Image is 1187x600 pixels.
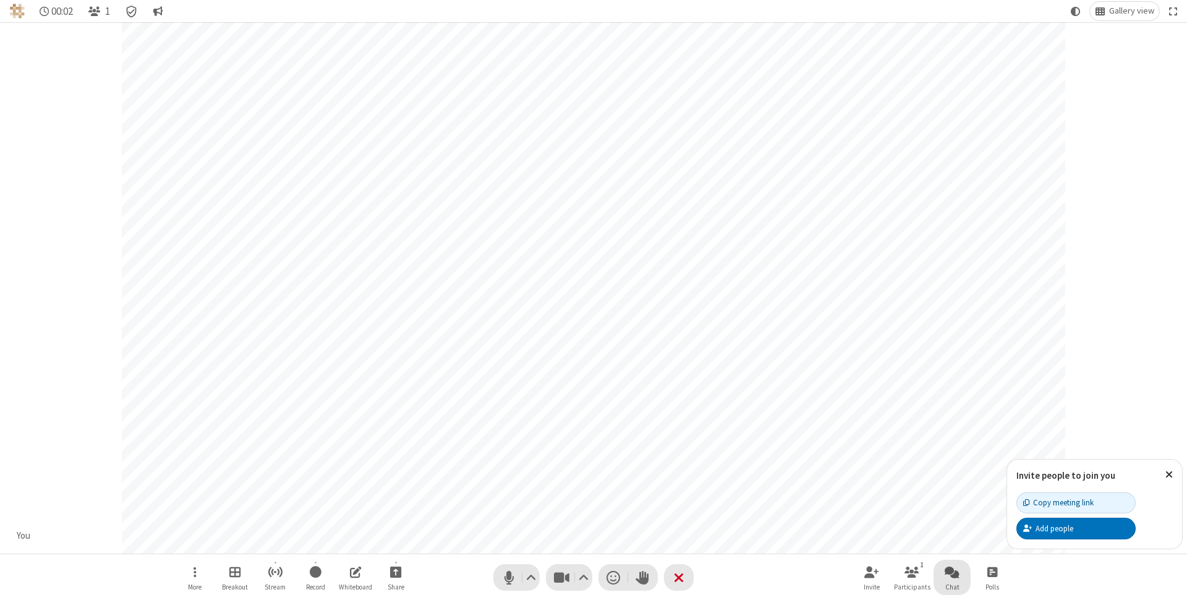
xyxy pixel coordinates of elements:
span: More [188,583,202,591]
button: Audio settings [523,564,540,591]
div: Timer [35,2,79,20]
button: Start streaming [257,560,294,595]
button: Video setting [576,564,592,591]
span: Invite [864,583,880,591]
span: Chat [945,583,959,591]
div: Copy meeting link [1023,497,1094,508]
span: Share [388,583,404,591]
button: Add people [1016,518,1136,539]
span: 00:02 [51,6,73,17]
span: Record [306,583,325,591]
button: Open shared whiteboard [337,560,374,595]
button: Manage Breakout Rooms [216,560,253,595]
span: Polls [985,583,999,591]
span: Stream [265,583,286,591]
span: 1 [105,6,110,17]
button: Change layout [1090,2,1159,20]
button: Invite participants (⌘+Shift+I) [853,560,890,595]
span: Breakout [222,583,248,591]
span: Participants [894,583,930,591]
button: Using system theme [1066,2,1086,20]
button: Open menu [176,560,213,595]
div: You [12,529,35,543]
button: Open chat [934,560,971,595]
button: Close popover [1156,460,1182,490]
button: End or leave meeting [664,564,694,591]
button: Open participant list [893,560,930,595]
div: 1 [917,559,927,570]
button: Copy meeting link [1016,492,1136,513]
button: Start sharing [377,560,414,595]
label: Invite people to join you [1016,469,1115,481]
button: Open participant list [83,2,115,20]
button: Send a reaction [598,564,628,591]
button: Open poll [974,560,1011,595]
img: QA Selenium DO NOT DELETE OR CHANGE [10,4,25,19]
button: Raise hand [628,564,658,591]
button: Fullscreen [1164,2,1183,20]
span: Whiteboard [339,583,372,591]
button: Start recording [297,560,334,595]
span: Gallery view [1109,6,1154,16]
button: Stop video (⌘+Shift+V) [546,564,592,591]
button: Conversation [148,2,168,20]
button: Mute (⌘+Shift+A) [493,564,540,591]
div: Meeting details Encryption enabled [120,2,143,20]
